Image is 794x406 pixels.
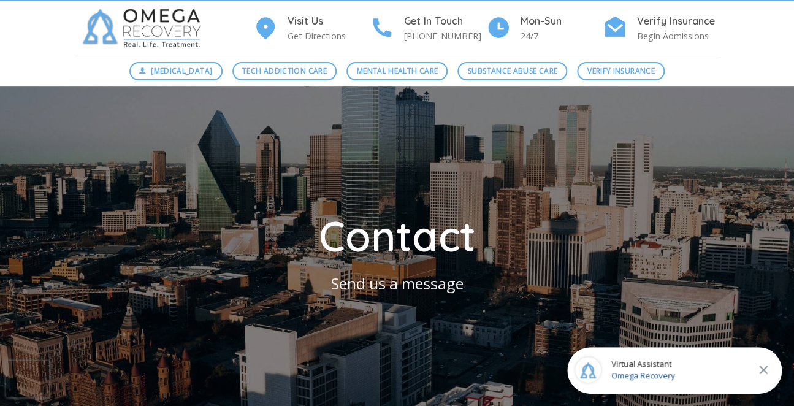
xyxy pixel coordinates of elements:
[587,65,655,77] span: Verify Insurance
[242,65,327,77] span: Tech Addiction Care
[370,13,486,44] a: Get In Touch [PHONE_NUMBER]
[129,62,223,80] a: [MEDICAL_DATA]
[521,13,603,29] h4: Mon-Sun
[637,29,719,43] p: Begin Admissions
[603,13,719,44] a: Verify Insurance Begin Admissions
[75,1,213,56] img: Omega Recovery
[457,62,567,80] a: Substance Abuse Care
[404,13,486,29] h4: Get In Touch
[468,65,557,77] span: Substance Abuse Care
[288,29,370,43] p: Get Directions
[577,62,665,80] a: Verify Insurance
[6,361,49,397] iframe: reCAPTCHA
[232,62,337,80] a: Tech Addiction Care
[404,29,486,43] p: [PHONE_NUMBER]
[253,13,370,44] a: Visit Us Get Directions
[151,65,212,77] span: [MEDICAL_DATA]
[521,29,603,43] p: 24/7
[319,210,476,262] span: Contact
[637,13,719,29] h4: Verify Insurance
[288,13,370,29] h4: Visit Us
[357,65,438,77] span: Mental Health Care
[346,62,448,80] a: Mental Health Care
[331,273,464,294] span: Send us a message
[6,361,49,397] div: Blocked (class): grecaptcha-badge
